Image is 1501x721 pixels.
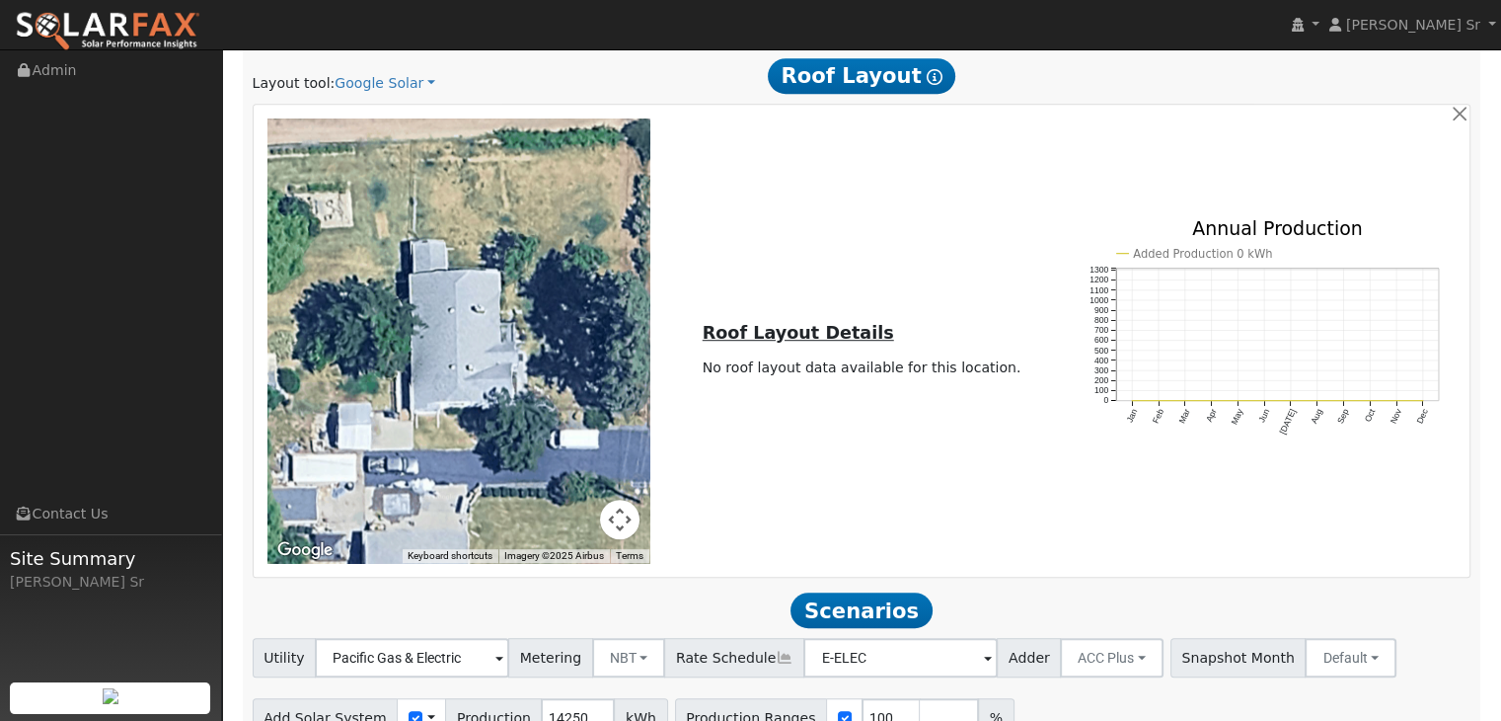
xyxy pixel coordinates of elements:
[1124,407,1139,424] text: Jan
[1089,284,1108,294] text: 1100
[768,58,956,94] span: Roof Layout
[664,638,804,678] span: Rate Schedule
[1388,406,1404,425] text: Nov
[1157,399,1160,402] circle: onclick=""
[504,550,604,561] span: Imagery ©2025 Airbus
[1394,399,1397,402] circle: onclick=""
[15,11,200,52] img: SolarFax
[408,549,492,563] button: Keyboard shortcuts
[927,69,942,85] i: Show Help
[1089,265,1108,275] text: 1300
[103,688,118,704] img: retrieve
[1342,399,1345,402] circle: onclick=""
[1094,315,1109,325] text: 800
[10,572,211,593] div: [PERSON_NAME] Sr
[1262,399,1265,402] circle: onclick=""
[1421,399,1424,402] circle: onclick=""
[1060,638,1163,678] button: ACC Plus
[790,593,932,628] span: Scenarios
[1305,638,1396,678] button: Default
[508,638,593,678] span: Metering
[1289,399,1292,402] circle: onclick=""
[1315,399,1318,402] circle: onclick=""
[1094,325,1109,335] text: 700
[1183,399,1186,402] circle: onclick=""
[803,638,998,678] input: Select a Rate Schedule
[272,537,338,563] a: Open this area in Google Maps (opens a new window)
[1415,406,1431,425] text: Dec
[1229,406,1244,426] text: May
[1277,407,1298,436] text: [DATE]
[699,354,1024,381] td: No roof layout data available for this location.
[703,323,894,343] u: Roof Layout Details
[997,638,1061,678] span: Adder
[1089,275,1108,284] text: 1200
[1176,407,1191,425] text: Mar
[1094,375,1109,385] text: 200
[1170,638,1307,678] span: Snapshot Month
[1335,407,1351,425] text: Sep
[1192,216,1363,238] text: Annual Production
[1151,407,1165,425] text: Feb
[1089,294,1108,304] text: 1000
[1363,406,1378,423] text: Oct
[253,75,336,91] span: Layout tool:
[253,638,317,678] span: Utility
[600,500,639,539] button: Map camera controls
[1309,407,1324,425] text: Aug
[592,638,666,678] button: NBT
[315,638,509,678] input: Select a Utility
[1094,345,1109,355] text: 500
[1133,246,1272,260] text: Added Production 0 kWh
[1256,407,1271,424] text: Jun
[616,550,643,561] a: Terms (opens in new tab)
[1237,399,1239,402] circle: onclick=""
[1094,335,1109,345] text: 600
[1130,399,1133,402] circle: onclick=""
[1210,399,1213,402] circle: onclick=""
[1103,395,1108,405] text: 0
[1369,399,1372,402] circle: onclick=""
[1094,364,1109,374] text: 300
[10,545,211,572] span: Site Summary
[1094,355,1109,364] text: 400
[335,73,435,94] a: Google Solar
[1094,304,1109,314] text: 900
[1094,385,1109,395] text: 100
[1346,17,1480,33] span: [PERSON_NAME] Sr
[1204,407,1219,423] text: Apr
[272,537,338,563] img: Google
